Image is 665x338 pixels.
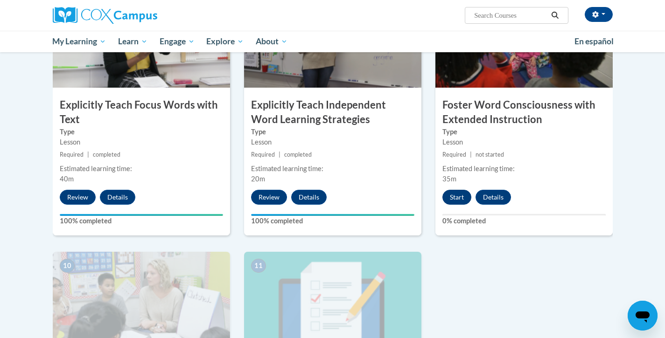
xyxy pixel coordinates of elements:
label: 0% completed [442,216,606,226]
div: Lesson [442,137,606,147]
span: 40m [60,175,74,183]
span: Required [442,151,466,158]
label: Type [251,127,414,137]
img: Cox Campus [53,7,157,24]
span: Required [60,151,84,158]
span: not started [476,151,504,158]
div: Your progress [251,214,414,216]
span: 10 [60,259,75,273]
span: Explore [206,36,244,47]
span: 20m [251,175,265,183]
button: Review [60,190,96,205]
span: | [87,151,89,158]
span: About [256,36,287,47]
span: Required [251,151,275,158]
a: Cox Campus [53,7,230,24]
span: En español [574,36,614,46]
label: Type [442,127,606,137]
div: Estimated learning time: [60,164,223,174]
span: 35m [442,175,456,183]
span: completed [93,151,120,158]
a: My Learning [47,31,112,52]
iframe: Button to launch messaging window [628,301,658,331]
button: Search [548,10,562,21]
span: 11 [251,259,266,273]
span: | [470,151,472,158]
span: My Learning [52,36,106,47]
div: Estimated learning time: [442,164,606,174]
div: Main menu [39,31,627,52]
button: Start [442,190,471,205]
label: Type [60,127,223,137]
h3: Foster Word Consciousness with Extended Instruction [435,98,613,127]
h3: Explicitly Teach Independent Word Learning Strategies [244,98,421,127]
a: Explore [200,31,250,52]
label: 100% completed [251,216,414,226]
a: En español [568,32,620,51]
div: Your progress [60,214,223,216]
span: | [279,151,280,158]
button: Account Settings [585,7,613,22]
label: 100% completed [60,216,223,226]
div: Lesson [60,137,223,147]
a: Engage [154,31,201,52]
a: About [250,31,294,52]
button: Details [100,190,135,205]
a: Learn [112,31,154,52]
input: Search Courses [473,10,548,21]
div: Lesson [251,137,414,147]
div: Estimated learning time: [251,164,414,174]
h3: Explicitly Teach Focus Words with Text [53,98,230,127]
span: Engage [160,36,195,47]
span: completed [284,151,312,158]
button: Details [476,190,511,205]
button: Review [251,190,287,205]
span: Learn [118,36,147,47]
button: Details [291,190,327,205]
